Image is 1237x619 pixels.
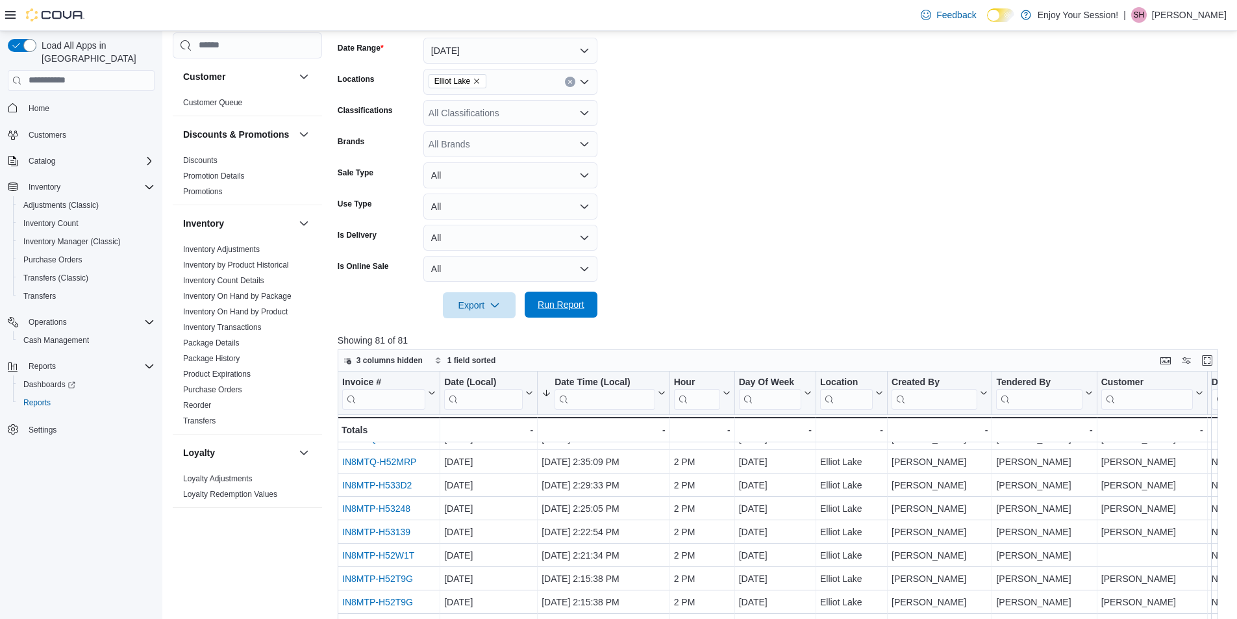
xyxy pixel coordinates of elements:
[342,457,416,467] a: IN8MTQ-H52MRP
[444,431,533,446] div: [DATE]
[444,594,533,610] div: [DATE]
[342,597,413,607] a: IN8MTP-H52T9G
[338,43,384,53] label: Date Range
[29,156,55,166] span: Catalog
[18,216,84,231] a: Inventory Count
[18,252,155,268] span: Purchase Orders
[3,152,160,170] button: Catalog
[555,376,655,388] div: Date Time (Local)
[23,101,55,116] a: Home
[542,548,665,563] div: [DATE] 2:21:34 PM
[23,273,88,283] span: Transfers (Classic)
[1179,353,1194,368] button: Display options
[18,252,88,268] a: Purchase Orders
[3,420,160,438] button: Settings
[820,524,883,540] div: Elliot Lake
[183,520,205,533] h3: OCM
[173,242,322,434] div: Inventory
[23,153,60,169] button: Catalog
[820,501,883,516] div: Elliot Lake
[342,574,413,584] a: IN8MTP-H52T9G
[18,395,56,411] a: Reports
[23,335,89,346] span: Cash Management
[996,454,1092,470] div: [PERSON_NAME]
[173,95,322,116] div: Customer
[820,431,883,446] div: Elliot Lake
[1101,376,1193,409] div: Customer
[183,474,253,484] span: Loyalty Adjustments
[1101,431,1203,446] div: [PERSON_NAME]
[674,376,731,409] button: Hour
[13,251,160,269] button: Purchase Orders
[996,431,1092,446] div: [PERSON_NAME]
[892,548,988,563] div: [PERSON_NAME]
[892,431,988,446] div: [PERSON_NAME]
[183,307,288,317] span: Inventory On Hand by Product
[892,524,988,540] div: [PERSON_NAME]
[996,376,1082,409] div: Tendered By
[296,69,312,84] button: Customer
[565,77,575,87] button: Clear input
[36,39,155,65] span: Load All Apps in [GEOGRAPHIC_DATA]
[674,431,731,446] div: 2 PM
[18,270,155,286] span: Transfers (Classic)
[338,168,373,178] label: Sale Type
[13,214,160,233] button: Inventory Count
[23,359,155,374] span: Reports
[996,594,1092,610] div: [PERSON_NAME]
[183,338,240,347] a: Package Details
[892,376,977,409] div: Created By
[3,125,160,144] button: Customers
[739,594,812,610] div: [DATE]
[183,401,211,410] a: Reorder
[183,385,242,394] a: Purchase Orders
[18,234,155,249] span: Inventory Manager (Classic)
[13,287,160,305] button: Transfers
[23,314,155,330] span: Operations
[183,490,277,499] a: Loyalty Redemption Values
[18,377,155,392] span: Dashboards
[18,234,126,249] a: Inventory Manager (Classic)
[1101,501,1203,516] div: [PERSON_NAME]
[739,422,812,438] div: -
[1134,7,1145,23] span: SH
[183,338,240,348] span: Package Details
[674,594,731,610] div: 2 PM
[1101,376,1203,409] button: Customer
[674,524,731,540] div: 2 PM
[987,8,1014,22] input: Dark Mode
[183,244,260,255] span: Inventory Adjustments
[674,422,731,438] div: -
[338,105,393,116] label: Classifications
[542,594,665,610] div: [DATE] 2:15:38 PM
[739,548,812,563] div: [DATE]
[542,431,665,446] div: [DATE] 2:35:09 PM
[444,501,533,516] div: [DATE]
[342,433,416,444] a: IN8MTQ-H52MRP
[444,524,533,540] div: [DATE]
[996,422,1092,438] div: -
[183,156,218,165] a: Discounts
[183,370,251,379] a: Product Expirations
[423,38,597,64] button: [DATE]
[429,74,486,88] span: Elliot Lake
[183,187,223,196] a: Promotions
[674,454,731,470] div: 2 PM
[444,422,533,438] div: -
[739,477,812,493] div: [DATE]
[183,260,289,270] span: Inventory by Product Historical
[183,416,216,426] span: Transfers
[18,197,104,213] a: Adjustments (Classic)
[23,100,155,116] span: Home
[18,377,81,392] a: Dashboards
[183,416,216,425] a: Transfers
[183,292,292,301] a: Inventory On Hand by Package
[18,288,155,304] span: Transfers
[296,216,312,231] button: Inventory
[23,291,56,301] span: Transfers
[674,548,731,563] div: 2 PM
[342,550,414,561] a: IN8MTP-H52W1T
[542,524,665,540] div: [DATE] 2:22:54 PM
